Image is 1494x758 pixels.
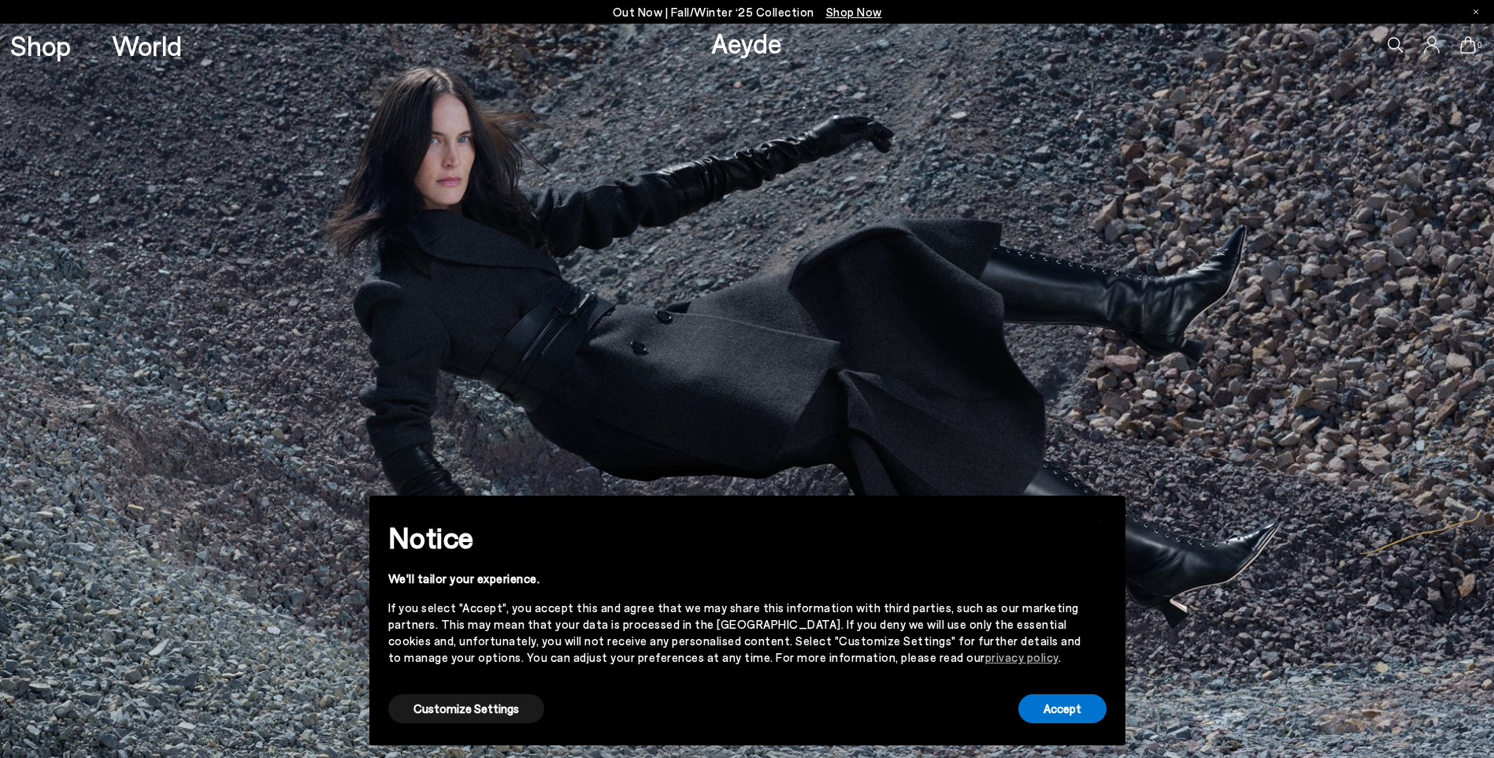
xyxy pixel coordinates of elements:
[388,517,1081,558] h2: Notice
[10,32,71,59] a: Shop
[388,600,1081,666] div: If you select "Accept", you accept this and agree that we may share this information with third p...
[613,2,882,22] p: Out Now | Fall/Winter ‘25 Collection
[1081,500,1119,538] button: Close this notice
[1476,41,1484,50] span: 0
[985,650,1058,664] a: privacy policy
[826,5,882,19] span: Navigate to /collections/new-in
[1018,694,1107,723] button: Accept
[711,26,782,59] a: Aeyde
[1095,507,1106,530] span: ×
[388,570,1081,587] div: We'll tailor your experience.
[112,32,182,59] a: World
[388,694,544,723] button: Customize Settings
[1460,36,1476,54] a: 0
